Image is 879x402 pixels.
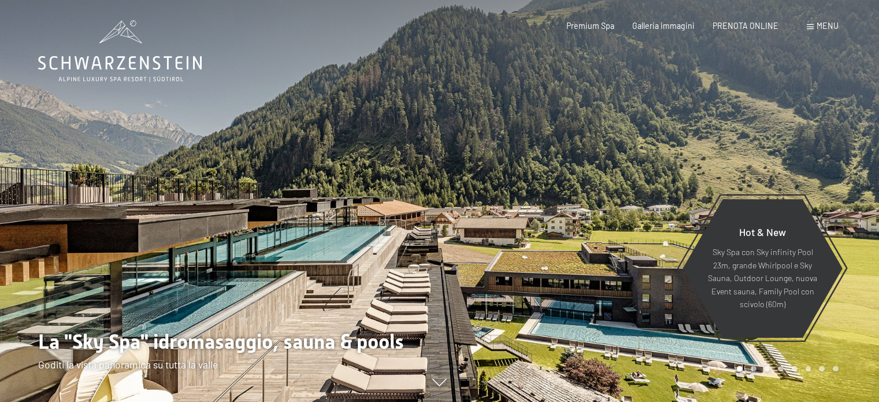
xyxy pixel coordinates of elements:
div: Carousel Page 4 [778,366,784,372]
a: Premium Spa [566,21,614,31]
p: Sky Spa con Sky infinity Pool 23m, grande Whirlpool e Sky Sauna, Outdoor Lounge, nuova Event saun... [707,246,818,311]
div: Carousel Page 1 (Current Slide) [737,366,743,372]
div: Carousel Page 2 [751,366,756,372]
a: Hot & New Sky Spa con Sky infinity Pool 23m, grande Whirlpool e Sky Sauna, Outdoor Lounge, nuova ... [682,198,843,338]
a: Galleria immagini [632,21,695,31]
div: Carousel Page 3 [765,366,770,372]
div: Carousel Pagination [733,366,838,372]
div: Carousel Page 8 [833,366,839,372]
span: Hot & New [739,226,786,238]
div: Carousel Page 7 [819,366,825,372]
div: Carousel Page 5 [792,366,798,372]
div: Carousel Page 6 [806,366,811,372]
span: Menu [817,21,839,31]
a: PRENOTA ONLINE [713,21,778,31]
